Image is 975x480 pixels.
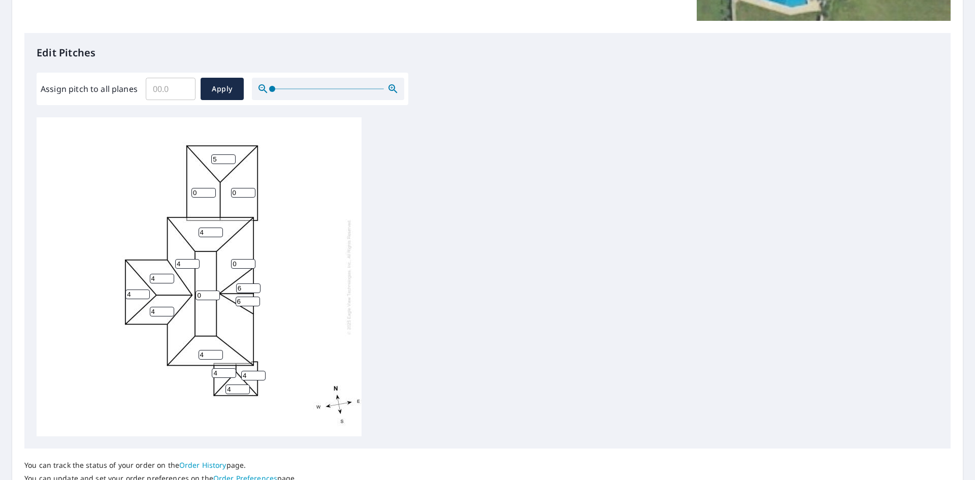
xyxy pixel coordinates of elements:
input: 00.0 [146,75,196,103]
p: You can track the status of your order on the page. [24,461,297,470]
button: Apply [201,78,244,100]
span: Apply [209,83,236,95]
label: Assign pitch to all planes [41,83,138,95]
a: Order History [179,460,226,470]
p: Edit Pitches [37,45,938,60]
